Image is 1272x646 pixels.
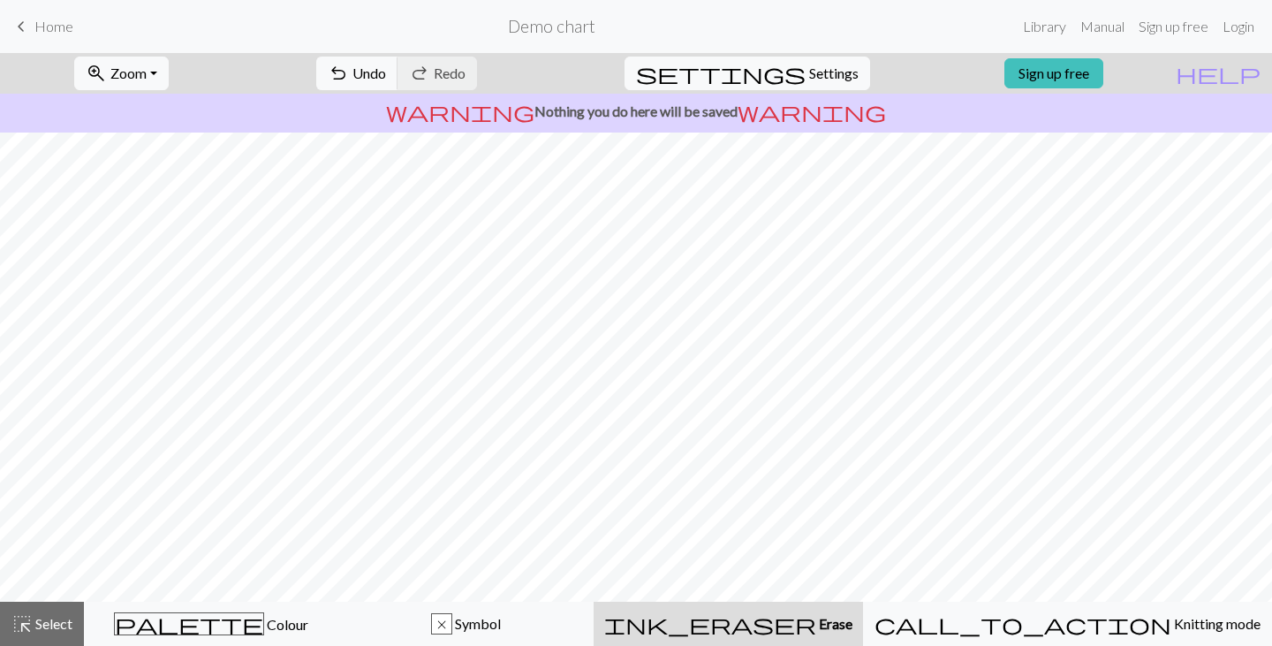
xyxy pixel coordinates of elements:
[74,57,169,90] button: Zoom
[816,615,852,632] span: Erase
[1004,58,1103,88] a: Sign up free
[11,612,33,636] span: highlight_alt
[863,602,1272,646] button: Knitting mode
[11,14,32,39] span: keyboard_arrow_left
[386,99,534,124] span: warning
[636,63,806,84] i: Settings
[1073,9,1132,44] a: Manual
[33,615,72,632] span: Select
[636,61,806,86] span: settings
[1176,61,1261,86] span: help
[7,101,1265,122] p: Nothing you do here will be saved
[625,57,870,90] button: SettingsSettings
[84,602,339,646] button: Colour
[508,16,595,36] h2: Demo chart
[809,63,859,84] span: Settings
[1132,9,1215,44] a: Sign up free
[11,11,73,42] a: Home
[738,99,886,124] span: warning
[115,612,263,636] span: palette
[594,602,863,646] button: Erase
[339,602,594,646] button: x Symbol
[604,612,816,636] span: ink_eraser
[316,57,398,90] button: Undo
[1016,9,1073,44] a: Library
[110,65,147,81] span: Zoom
[86,61,107,86] span: zoom_in
[874,612,1171,636] span: call_to_action
[1215,9,1261,44] a: Login
[352,65,386,81] span: Undo
[1171,615,1261,632] span: Knitting mode
[264,616,308,633] span: Colour
[432,614,451,635] div: x
[452,615,501,632] span: Symbol
[34,18,73,34] span: Home
[328,61,349,86] span: undo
